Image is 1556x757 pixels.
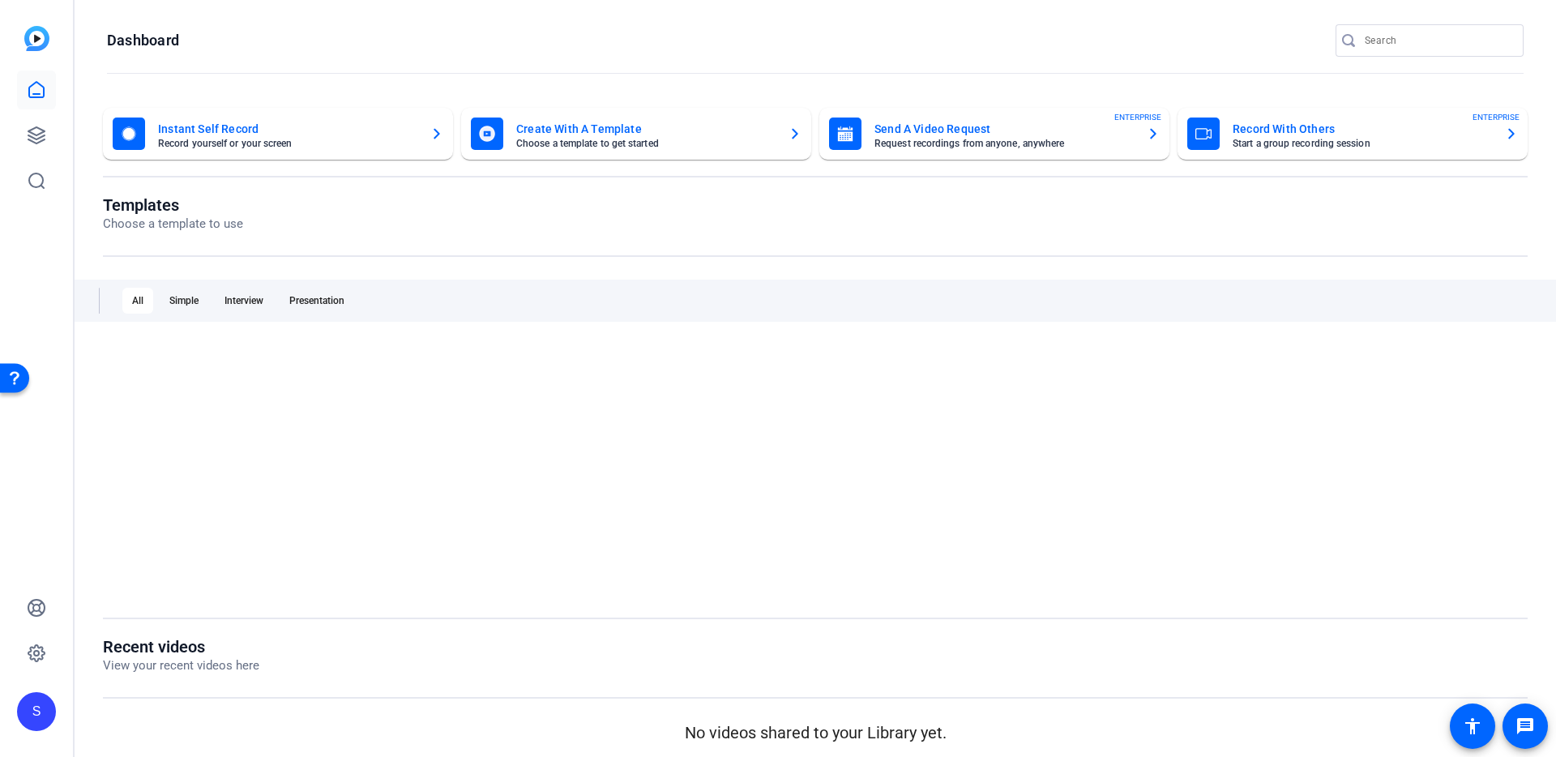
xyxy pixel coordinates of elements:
div: Simple [160,288,208,314]
p: Choose a template to use [103,215,243,233]
div: All [122,288,153,314]
mat-icon: message [1515,716,1535,736]
mat-card-title: Record With Others [1233,119,1492,139]
mat-card-subtitle: Choose a template to get started [516,139,776,148]
p: View your recent videos here [103,656,259,675]
mat-card-subtitle: Request recordings from anyone, anywhere [874,139,1134,148]
span: ENTERPRISE [1473,111,1520,123]
h1: Recent videos [103,637,259,656]
mat-card-title: Instant Self Record [158,119,417,139]
h1: Templates [103,195,243,215]
button: Instant Self RecordRecord yourself or your screen [103,108,453,160]
p: No videos shared to your Library yet. [103,721,1528,745]
div: S [17,692,56,731]
input: Search [1365,31,1511,50]
mat-card-title: Send A Video Request [874,119,1134,139]
mat-card-subtitle: Start a group recording session [1233,139,1492,148]
mat-icon: accessibility [1463,716,1482,736]
button: Record With OthersStart a group recording sessionENTERPRISE [1178,108,1528,160]
h1: Dashboard [107,31,179,50]
div: Interview [215,288,273,314]
span: ENTERPRISE [1114,111,1161,123]
img: blue-gradient.svg [24,26,49,51]
mat-card-subtitle: Record yourself or your screen [158,139,417,148]
mat-card-title: Create With A Template [516,119,776,139]
div: Presentation [280,288,354,314]
button: Create With A TemplateChoose a template to get started [461,108,811,160]
button: Send A Video RequestRequest recordings from anyone, anywhereENTERPRISE [819,108,1169,160]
